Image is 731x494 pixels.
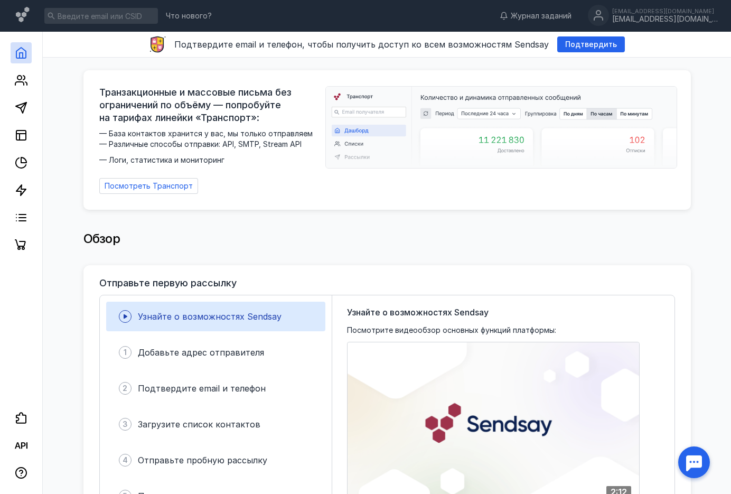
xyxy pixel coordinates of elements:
[99,178,198,194] a: Посмотреть Транспорт
[123,383,127,394] span: 2
[347,325,556,335] span: Посмотрите видеообзор основных функций платформы:
[511,11,571,21] span: Журнал заданий
[166,12,212,20] span: Что нового?
[44,8,158,24] input: Введите email или CSID
[612,8,718,14] div: [EMAIL_ADDRESS][DOMAIN_NAME]
[138,383,266,394] span: Подтвердите email и телефон
[138,311,282,322] span: Узнайте о возможностях Sendsay
[123,419,128,430] span: 3
[124,347,127,358] span: 1
[174,39,549,50] span: Подтвердите email и телефон, чтобы получить доступ ко всем возможностям Sendsay
[347,306,489,319] span: Узнайте о возможностях Sendsay
[138,455,267,465] span: Отправьте пробную рассылку
[494,11,577,21] a: Журнал заданий
[326,87,677,168] img: dashboard-transport-banner
[99,278,237,288] h3: Отправьте первую рассылку
[99,86,319,124] span: Транзакционные и массовые письма без ограничений по объёму — попробуйте на тарифах линейки «Транс...
[138,419,260,430] span: Загрузите список контактов
[105,182,193,191] span: Посмотреть Транспорт
[99,128,319,165] span: — База контактов хранится у вас, мы только отправляем — Различные способы отправки: API, SMTP, St...
[83,231,120,246] span: Обзор
[612,15,718,24] div: [EMAIL_ADDRESS][DOMAIN_NAME]
[138,347,264,358] span: Добавьте адрес отправителя
[565,40,617,49] span: Подтвердить
[161,12,217,20] a: Что нового?
[123,455,128,465] span: 4
[557,36,625,52] button: Подтвердить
